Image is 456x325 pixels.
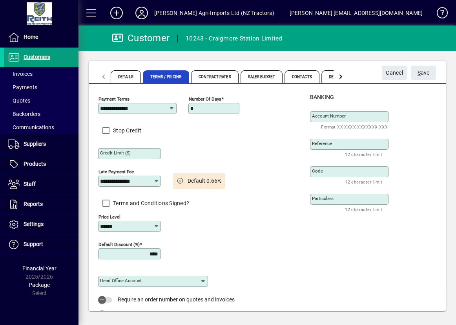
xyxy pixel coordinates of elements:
[8,111,40,117] span: Backorders
[4,94,78,107] a: Quotes
[4,215,78,234] a: Settings
[98,242,140,247] mat-label: Default Discount (%)
[118,311,208,317] span: International customer (GST Exempt)
[4,134,78,154] a: Suppliers
[111,199,189,207] label: Terms and Conditions Signed?
[4,174,78,194] a: Staff
[111,70,141,83] span: Details
[98,169,134,174] mat-label: Late Payment Fee
[4,121,78,134] a: Communications
[24,201,43,207] span: Reports
[98,96,130,102] mat-label: Payment Terms
[4,67,78,81] a: Invoices
[310,94,334,100] span: Banking
[4,28,78,47] a: Home
[111,127,141,134] label: Stop Credit
[189,96,221,102] mat-label: Number of days
[312,141,332,146] mat-label: Reference
[321,70,376,83] span: Delivery Addresses
[191,70,238,83] span: Contract Rates
[24,161,46,167] span: Products
[345,177,382,186] mat-hint: 12 character limit
[24,34,38,40] span: Home
[143,70,190,83] span: Terms / Pricing
[22,265,57,272] span: Financial Year
[312,168,323,174] mat-label: Code
[104,6,129,20] button: Add
[154,7,274,19] div: [PERSON_NAME] Agri-Imports Ltd (NZ Tractors)
[100,150,131,156] mat-label: Credit Limit ($)
[8,71,33,77] span: Invoices
[4,235,78,254] a: Support
[290,7,423,19] div: [PERSON_NAME] [EMAIL_ADDRESS][DOMAIN_NAME]
[98,214,120,220] mat-label: Price Level
[430,2,446,27] a: Knowledge Base
[312,196,334,201] mat-label: Particulars
[24,141,46,147] span: Suppliers
[118,296,235,303] span: Require an order number on quotes and invoices
[186,32,282,45] div: 10243 - Craigmore Station Limited
[4,195,78,214] a: Reports
[188,177,221,185] span: Default 0.66%
[24,221,44,227] span: Settings
[4,107,78,121] a: Backorders
[8,97,30,104] span: Quotes
[411,66,436,80] button: Save
[382,66,407,80] button: Cancel
[418,70,421,76] span: S
[241,70,283,83] span: Sales Budget
[312,113,346,119] mat-label: Account number
[345,150,382,159] mat-hint: 12 character limit
[345,205,382,214] mat-hint: 12 character limit
[4,81,78,94] a: Payments
[8,84,37,90] span: Payments
[8,124,54,130] span: Communications
[386,66,403,79] span: Cancel
[100,278,142,283] mat-label: Head Office Account
[418,66,430,79] span: ave
[112,32,170,44] div: Customer
[321,122,387,131] mat-hint: Format XX-XXXX-XXXXXXX-XXX
[24,241,43,247] span: Support
[29,282,50,288] span: Package
[24,181,36,187] span: Staff
[129,6,154,20] button: Profile
[24,54,50,60] span: Customers
[285,70,319,83] span: Contacts
[4,154,78,174] a: Products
